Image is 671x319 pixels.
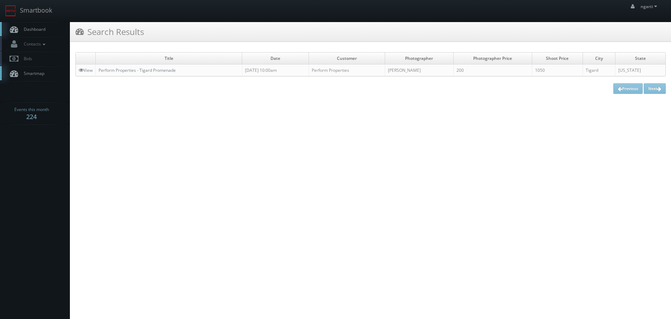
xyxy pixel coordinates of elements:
td: [PERSON_NAME] [385,64,454,76]
td: Date [242,53,309,64]
td: City [583,53,615,64]
img: smartbook-logo.png [5,5,16,16]
td: Shoot Price [532,53,583,64]
span: Smartmap [20,70,44,76]
span: Dashboard [20,26,45,32]
td: Photographer [385,53,454,64]
td: State [615,53,665,64]
span: Bids [20,56,32,62]
td: Photographer Price [453,53,532,64]
td: Customer [309,53,385,64]
td: [DATE] 10:00am [242,64,309,76]
strong: 224 [26,112,37,121]
span: Events this month [14,106,49,113]
a: View [79,67,93,73]
td: Title [96,53,242,64]
span: Contacts [20,41,47,47]
td: [US_STATE] [615,64,665,76]
h3: Search Results [75,26,144,38]
span: ngarti [641,4,659,9]
td: 200 [453,64,532,76]
td: 1050 [532,64,583,76]
td: Tigard [583,64,615,76]
a: Perform Properties - Tigard Promenade [99,67,176,73]
td: Perform Properties [309,64,385,76]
